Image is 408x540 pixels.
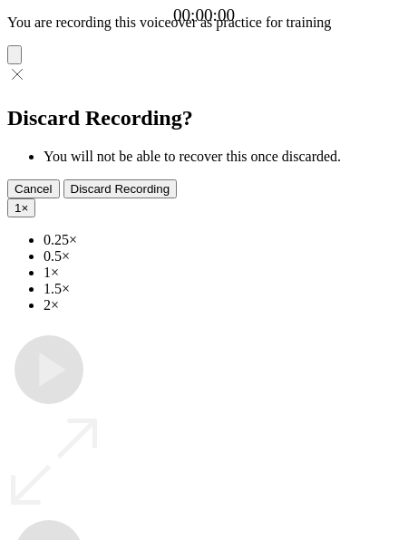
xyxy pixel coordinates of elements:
button: Cancel [7,179,60,198]
p: You are recording this voiceover as practice for training [7,14,401,31]
li: 0.25× [44,232,401,248]
li: 1.5× [44,281,401,297]
li: 1× [44,265,401,281]
h2: Discard Recording? [7,106,401,130]
button: 1× [7,198,35,217]
a: 00:00:00 [173,5,235,25]
button: Discard Recording [63,179,178,198]
li: 0.5× [44,248,401,265]
span: 1 [15,201,21,215]
li: You will not be able to recover this once discarded. [44,149,401,165]
li: 2× [44,297,401,313]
